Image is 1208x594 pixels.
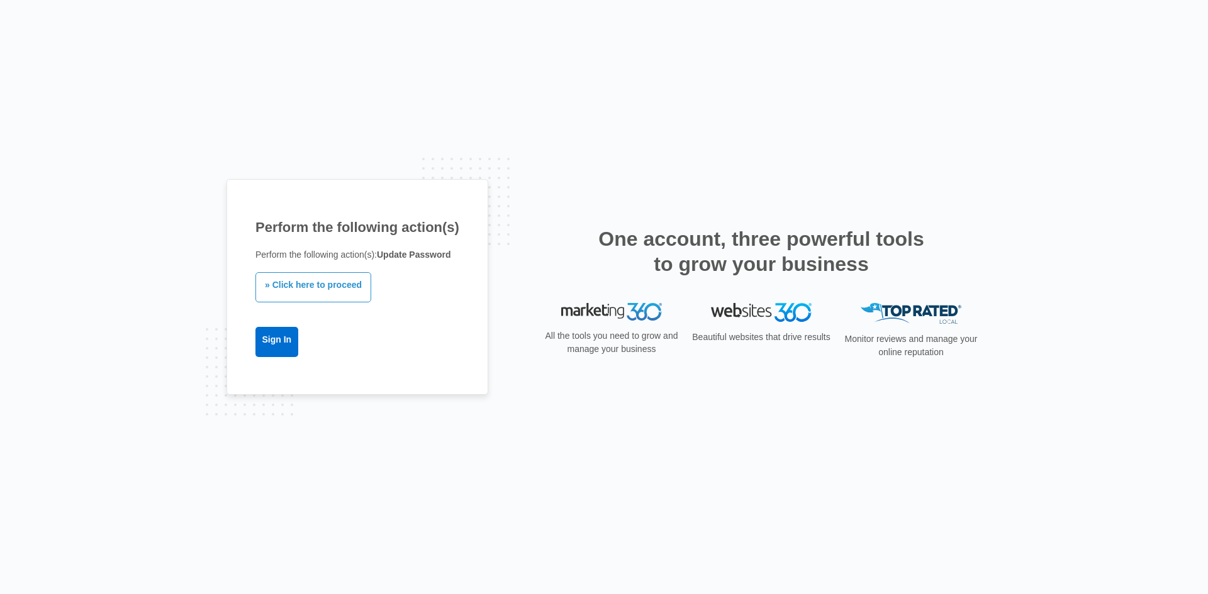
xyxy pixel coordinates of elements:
h2: One account, three powerful tools to grow your business [595,226,928,277]
img: Marketing 360 [561,303,662,321]
p: Beautiful websites that drive results [691,331,832,344]
a: » Click here to proceed [255,272,371,302]
a: Sign In [255,327,298,357]
p: Perform the following action(s): [255,248,459,261]
p: Monitor reviews and manage your online reputation [841,333,981,359]
p: All the tools you need to grow and manage your business [541,329,682,356]
h1: Perform the following action(s) [255,217,459,238]
img: Websites 360 [711,303,812,321]
b: Update Password [377,250,450,260]
img: Top Rated Local [861,303,961,324]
